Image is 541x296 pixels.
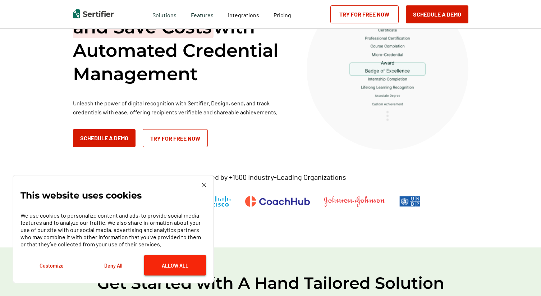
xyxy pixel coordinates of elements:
a: Pricing [274,10,291,19]
img: UNDP [399,196,421,207]
img: CoachHub [245,196,310,207]
a: Integrations [228,10,259,19]
button: Customize [20,255,82,275]
p: Trusted by +1500 Industry-Leading Organizations [195,173,346,182]
span: Solutions [152,10,176,19]
img: Cookie Popup Close [202,183,206,187]
a: Try for Free Now [330,5,399,23]
button: Deny All [82,255,144,275]
button: Schedule a Demo [406,5,468,23]
h2: Get Started with A Hand Tailored Solution [55,273,486,293]
span: Pricing [274,12,291,18]
span: Features [191,10,214,19]
a: Try for Free Now [143,129,208,147]
span: Integrations [228,12,259,18]
p: This website uses cookies [20,192,142,199]
img: Sertifier | Digital Credentialing Platform [73,9,114,18]
p: We use cookies to personalize content and ads, to provide social media features and to analyze ou... [20,212,206,248]
p: Unleash the power of digital recognition with Sertifier. Design, send, and track credentials with... [73,99,289,117]
g: Associate Degree [375,94,400,97]
button: Schedule a Demo [73,129,136,147]
img: Cisco [211,196,231,207]
img: Johnson & Johnson [324,196,385,207]
button: Allow All [144,255,206,275]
